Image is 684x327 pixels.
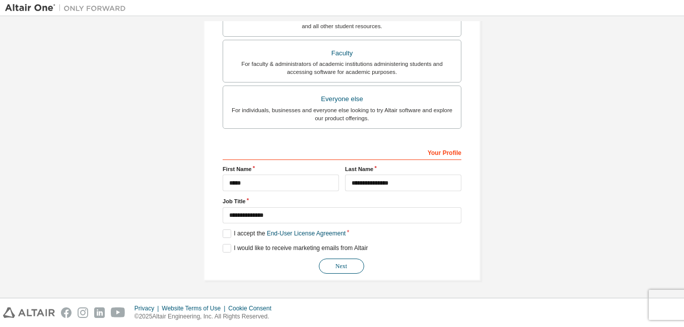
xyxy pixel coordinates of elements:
[5,3,131,13] img: Altair One
[229,106,455,122] div: For individuals, businesses and everyone else looking to try Altair software and explore our prod...
[229,60,455,76] div: For faculty & administrators of academic institutions administering students and accessing softwa...
[134,304,162,312] div: Privacy
[267,230,346,237] a: End-User License Agreement
[319,259,364,274] button: Next
[223,229,346,238] label: I accept the
[229,14,455,30] div: For currently enrolled students looking to access the free Altair Student Edition bundle and all ...
[61,307,72,318] img: facebook.svg
[345,165,461,173] label: Last Name
[229,92,455,106] div: Everyone else
[229,46,455,60] div: Faculty
[78,307,88,318] img: instagram.svg
[223,244,368,253] label: I would like to receive marketing emails from Altair
[94,307,105,318] img: linkedin.svg
[223,165,339,173] label: First Name
[162,304,228,312] div: Website Terms of Use
[3,307,55,318] img: altair_logo.svg
[223,197,461,205] label: Job Title
[111,307,125,318] img: youtube.svg
[223,144,461,160] div: Your Profile
[228,304,277,312] div: Cookie Consent
[134,312,278,321] p: © 2025 Altair Engineering, Inc. All Rights Reserved.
